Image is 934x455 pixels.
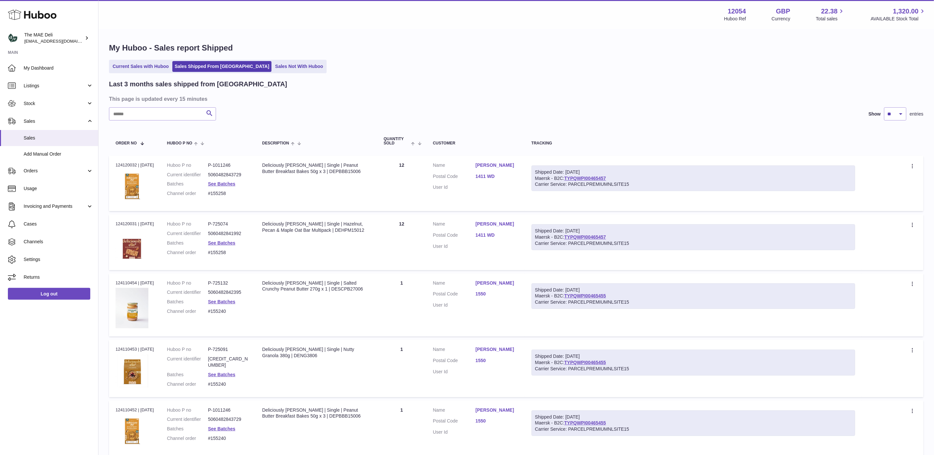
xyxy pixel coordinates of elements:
a: [PERSON_NAME] [476,280,518,286]
a: 1411 WD [476,232,518,238]
dt: Batches [167,181,208,187]
dd: P-725074 [208,221,249,227]
dd: 5060482841992 [208,230,249,237]
dt: Postal Code [433,357,476,365]
a: Sales Not With Huboo [273,61,325,72]
dd: #155258 [208,190,249,197]
img: 120541727083716.png [116,170,148,203]
dd: P-1011246 [208,162,249,168]
dt: Name [433,162,476,170]
dt: Huboo P no [167,346,208,353]
div: Carrier Service: PARCELPREMIUMNLSITE15 [535,366,852,372]
div: Shipped Date: [DATE] [535,169,852,175]
dt: Postal Code [433,232,476,240]
strong: GBP [776,7,790,16]
dd: #155240 [208,308,249,314]
span: Add Manual Order [24,151,93,157]
span: Stock [24,100,86,107]
span: Channels [24,239,93,245]
dt: Batches [167,372,208,378]
a: See Batches [208,299,235,304]
dd: #155258 [208,249,249,256]
dt: Postal Code [433,173,476,181]
h2: Last 3 months sales shipped from [GEOGRAPHIC_DATA] [109,80,287,89]
dd: P-725091 [208,346,249,353]
dd: P-725132 [208,280,249,286]
dt: Current identifier [167,172,208,178]
span: Total sales [816,16,845,22]
a: 1550 [476,357,518,364]
div: Shipped Date: [DATE] [535,287,852,293]
a: [PERSON_NAME] [476,162,518,168]
div: Tracking [532,141,855,145]
dt: User Id [433,302,476,308]
div: Customer [433,141,518,145]
dt: Name [433,221,476,229]
span: Listings [24,83,86,89]
span: Sales [24,118,86,124]
div: Maersk - B2C: [532,165,855,191]
a: TYPQWPI00465457 [564,234,606,240]
dt: Huboo P no [167,407,208,413]
td: 12 [377,214,426,270]
a: Sales Shipped From [GEOGRAPHIC_DATA] [172,61,272,72]
dt: Current identifier [167,356,208,368]
a: 1550 [476,418,518,424]
dt: Name [433,280,476,288]
img: 120541731514740.jpg [116,288,148,328]
dd: 5060482843729 [208,416,249,422]
dt: Current identifier [167,230,208,237]
div: Deliciously [PERSON_NAME] | Single | Peanut Butter Breakfast Bakes 50g x 3 | DEPBBB15006 [262,162,371,175]
a: TYPQWPI00465457 [564,176,606,181]
span: [EMAIL_ADDRESS][DOMAIN_NAME] [24,38,97,44]
dt: User Id [433,243,476,249]
div: Carrier Service: PARCELPREMIUMNLSITE15 [535,240,852,247]
dt: Name [433,346,476,354]
td: 1 [377,273,426,337]
a: See Batches [208,372,235,377]
dt: Current identifier [167,416,208,422]
span: Sales [24,135,93,141]
div: Shipped Date: [DATE] [535,353,852,359]
a: See Batches [208,426,235,431]
div: Maersk - B2C: [532,224,855,250]
dd: [CREDIT_CARD_NUMBER] [208,356,249,368]
dt: Huboo P no [167,280,208,286]
dt: Channel order [167,190,208,197]
a: See Batches [208,240,235,246]
dt: Channel order [167,308,208,314]
a: 1,320.00 AVAILABLE Stock Total [871,7,926,22]
span: Settings [24,256,93,263]
span: Cases [24,221,93,227]
h3: This page is updated every 15 minutes [109,95,922,102]
dt: Postal Code [433,418,476,426]
img: 120541677589898.jpg [116,355,148,387]
label: Show [869,111,881,117]
div: Deliciously [PERSON_NAME] | Single | Peanut Butter Breakfast Bakes 50g x 3 | DEPBBB15006 [262,407,371,420]
div: Deliciously [PERSON_NAME] | Single | Hazelnut, Pecan & Maple Oat Bar Multipack | DEHPM15012 [262,221,371,233]
span: Huboo P no [167,141,192,145]
a: [PERSON_NAME] [476,346,518,353]
div: Maersk - B2C: [532,283,855,309]
span: 1,320.00 [893,7,919,16]
div: 124120031 | [DATE] [116,221,154,227]
span: Description [262,141,289,145]
dt: Batches [167,299,208,305]
div: Deliciously [PERSON_NAME] | Single | Salted Crunchy Peanut Butter 270g x 1 | DESCPB27006 [262,280,371,292]
a: [PERSON_NAME] [476,221,518,227]
a: Current Sales with Huboo [110,61,171,72]
span: Invoicing and Payments [24,203,86,209]
a: 1550 [476,291,518,297]
div: Shipped Date: [DATE] [535,228,852,234]
strong: 12054 [728,7,746,16]
dt: Batches [167,240,208,246]
img: 120541727083716.png [116,415,148,448]
a: 22.38 Total sales [816,7,845,22]
img: 120541677593466.jpg [116,229,148,262]
span: Order No [116,141,137,145]
dt: Name [433,407,476,415]
span: Quantity Sold [384,137,410,145]
dt: Channel order [167,381,208,387]
dd: 5060482843729 [208,172,249,178]
span: Usage [24,185,93,192]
